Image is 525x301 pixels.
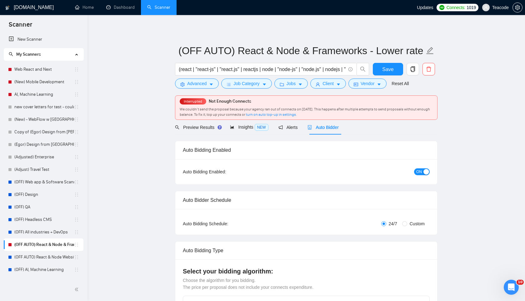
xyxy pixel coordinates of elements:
button: setting [512,3,522,13]
button: copy [407,63,419,75]
a: (OFF) Headless CMS [14,213,74,226]
span: idcard [354,82,358,87]
span: area-chart [230,125,234,129]
a: (OFF) Web app & Software Scanner [14,176,74,188]
span: holder [74,79,79,84]
a: searchScanner [147,5,170,10]
span: Job Category [233,80,259,87]
span: holder [74,67,79,72]
span: holder [74,255,79,260]
span: Client [322,80,334,87]
span: caret-down [262,82,267,87]
a: Web React and Next [14,63,74,76]
a: homeHome [75,5,94,10]
input: Search Freelance Jobs... [179,65,346,73]
a: setting [512,5,522,10]
button: Save [373,63,403,75]
span: setting [513,5,522,10]
span: Choose the algorithm for you bidding. The price per proposal does not include your connects expen... [183,278,313,290]
span: copy [407,66,419,72]
span: 1019 [467,4,476,11]
li: (OFF) All industries + DevOps [4,226,83,238]
span: search [175,125,179,130]
a: (OFF AUTO) React & Node & Frameworks - Lower rate & No activity from lead [14,238,74,251]
span: holder [74,142,79,147]
span: holder [74,230,79,235]
span: 24/7 [386,220,400,227]
span: holder [74,167,79,172]
a: (OFF) QA [14,201,74,213]
span: Custom [407,220,427,227]
a: (Adjusted) Enterprise [14,151,74,163]
a: (OFF AUTO) React & Node Websites and Apps [14,251,74,263]
span: delete [423,66,435,72]
span: Jobs [287,80,296,87]
span: Advanced [187,80,207,87]
iframe: Intercom live chat [504,280,519,295]
a: dashboardDashboard [106,5,135,10]
span: search [9,52,13,56]
li: (OFF AUTO) React & Node & Frameworks - Lower rate & No activity from lead [4,238,83,251]
li: (New) Mobile Development [4,76,83,88]
span: caret-down [377,82,381,87]
li: (AUTO) Blockchain [4,276,83,288]
li: (OFF) Design [4,188,83,201]
li: (OFF) QA [4,201,83,213]
a: AI, Machine Learning [14,88,74,101]
div: Tooltip anchor [217,125,222,130]
li: (Adjusted) Enterprise [4,151,83,163]
span: holder [74,130,79,135]
button: userClientcaret-down [310,79,346,89]
span: robot [307,125,312,130]
li: (OFF) Web app & Software Scanner [4,176,83,188]
div: Auto Bidding Schedule: [183,220,265,227]
span: Scanner [4,20,37,33]
li: Copy of (Egor) Design from Jakub [4,126,83,138]
span: holder [74,155,79,160]
div: Auto Bidding Type [183,242,430,259]
span: notification [278,125,283,130]
div: Auto Bidding Enabled: [183,168,265,175]
span: holder [74,105,79,110]
span: holder [74,205,79,210]
li: (Egor) Design from Dawid [4,138,83,151]
span: We couldn’t send the proposal because your agency ran out of connects on [DATE]. This happens aft... [180,107,430,117]
span: caret-down [298,82,302,87]
span: 10 [517,280,524,285]
span: holder [74,192,79,197]
span: NEW [255,124,268,131]
span: holder [74,242,79,247]
button: search [357,63,369,75]
span: Alerts [278,125,298,130]
span: Vendor [361,80,374,87]
span: caret-down [336,82,341,87]
span: setting [180,82,185,87]
li: (New) - WebFlow w Kasia [4,113,83,126]
div: Auto Bidding Enabled [183,141,430,159]
span: ON [416,168,422,175]
span: edit [426,47,434,55]
span: Connects: [447,4,465,11]
li: (OFF) AI, Machine Learning [4,263,83,276]
img: upwork-logo.png [439,5,444,10]
button: settingAdvancedcaret-down [175,79,219,89]
span: Interrupted [182,99,204,104]
span: Not Enough Connects [209,99,251,104]
span: My Scanners [9,52,41,57]
span: Updates [417,5,433,10]
li: (OFF AUTO) React & Node Websites and Apps [4,251,83,263]
img: logo [5,3,10,13]
a: (New) - WebFlow w [GEOGRAPHIC_DATA] [14,113,74,126]
button: barsJob Categorycaret-down [221,79,272,89]
span: double-left [74,286,81,293]
a: (OFF) Design [14,188,74,201]
span: folder [280,82,284,87]
span: search [357,66,369,72]
span: Auto Bidder [307,125,338,130]
li: AI, Machine Learning [4,88,83,101]
a: (OFF) AI, Machine Learning [14,263,74,276]
a: Reset All [392,80,409,87]
li: new cover letters for test - could work better [4,101,83,113]
a: new cover letters for test - could work better [14,101,74,113]
span: bars [227,82,231,87]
